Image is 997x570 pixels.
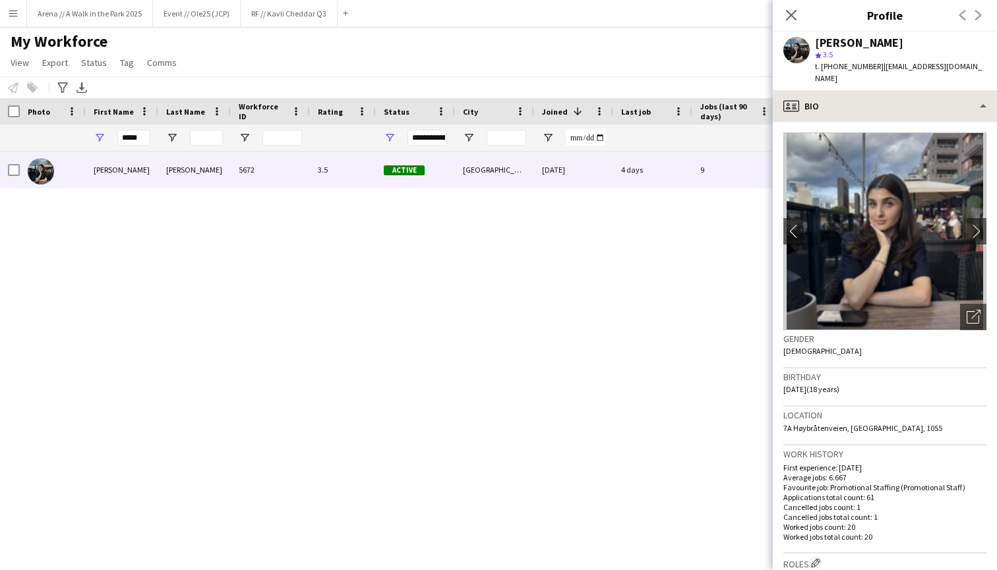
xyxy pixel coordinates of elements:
[153,1,241,26] button: Event // Ole25 (JCP)
[542,132,554,144] button: Open Filter Menu
[823,49,833,59] span: 3.5
[37,54,73,71] a: Export
[783,502,986,512] p: Cancelled jobs count: 1
[815,61,884,71] span: t. [PHONE_NUMBER]
[11,32,107,51] span: My Workforce
[42,57,68,69] span: Export
[120,57,134,69] span: Tag
[158,152,231,188] div: [PERSON_NAME]
[310,152,376,188] div: 3.5
[783,409,986,421] h3: Location
[384,165,425,175] span: Active
[262,130,302,146] input: Workforce ID Filter Input
[27,1,153,26] button: Arena // A Walk in the Park 2025
[815,61,982,83] span: | [EMAIL_ADDRESS][DOMAIN_NAME]
[783,333,986,345] h3: Gender
[783,371,986,383] h3: Birthday
[241,1,338,26] button: RF // Kavli Cheddar Q3
[55,80,71,96] app-action-btn: Advanced filters
[783,423,942,433] span: 7A Høybråtenveien, [GEOGRAPHIC_DATA], 1055
[534,152,613,188] div: [DATE]
[28,158,54,185] img: Doris Kasymova
[783,472,986,482] p: Average jobs: 6.667
[86,152,158,188] div: [PERSON_NAME]
[117,130,150,146] input: First Name Filter Input
[5,54,34,71] a: View
[783,492,986,502] p: Applications total count: 61
[11,57,29,69] span: View
[773,90,997,122] div: Bio
[318,107,343,117] span: Rating
[76,54,112,71] a: Status
[783,384,839,394] span: [DATE] (18 years)
[463,107,478,117] span: City
[566,130,605,146] input: Joined Filter Input
[783,512,986,522] p: Cancelled jobs total count: 1
[384,132,396,144] button: Open Filter Menu
[621,107,651,117] span: Last job
[783,556,986,570] h3: Roles
[613,152,692,188] div: 4 days
[142,54,182,71] a: Comms
[783,522,986,532] p: Worked jobs count: 20
[960,304,986,330] div: Open photos pop-in
[166,132,178,144] button: Open Filter Menu
[783,482,986,492] p: Favourite job: Promotional Staffing (Promotional Staff)
[239,101,286,121] span: Workforce ID
[692,152,778,188] div: 9
[239,132,251,144] button: Open Filter Menu
[815,37,903,49] div: [PERSON_NAME]
[783,132,986,330] img: Crew avatar or photo
[783,448,986,460] h3: Work history
[74,80,90,96] app-action-btn: Export XLSX
[81,57,107,69] span: Status
[231,152,310,188] div: 5672
[455,152,534,188] div: [GEOGRAPHIC_DATA]
[783,463,986,472] p: First experience: [DATE]
[190,130,223,146] input: Last Name Filter Input
[94,132,106,144] button: Open Filter Menu
[773,7,997,24] h3: Profile
[487,130,526,146] input: City Filter Input
[28,107,50,117] span: Photo
[783,532,986,542] p: Worked jobs total count: 20
[783,346,862,356] span: [DEMOGRAPHIC_DATA]
[115,54,139,71] a: Tag
[542,107,568,117] span: Joined
[94,107,134,117] span: First Name
[700,101,754,121] span: Jobs (last 90 days)
[166,107,205,117] span: Last Name
[384,107,409,117] span: Status
[463,132,475,144] button: Open Filter Menu
[147,57,177,69] span: Comms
